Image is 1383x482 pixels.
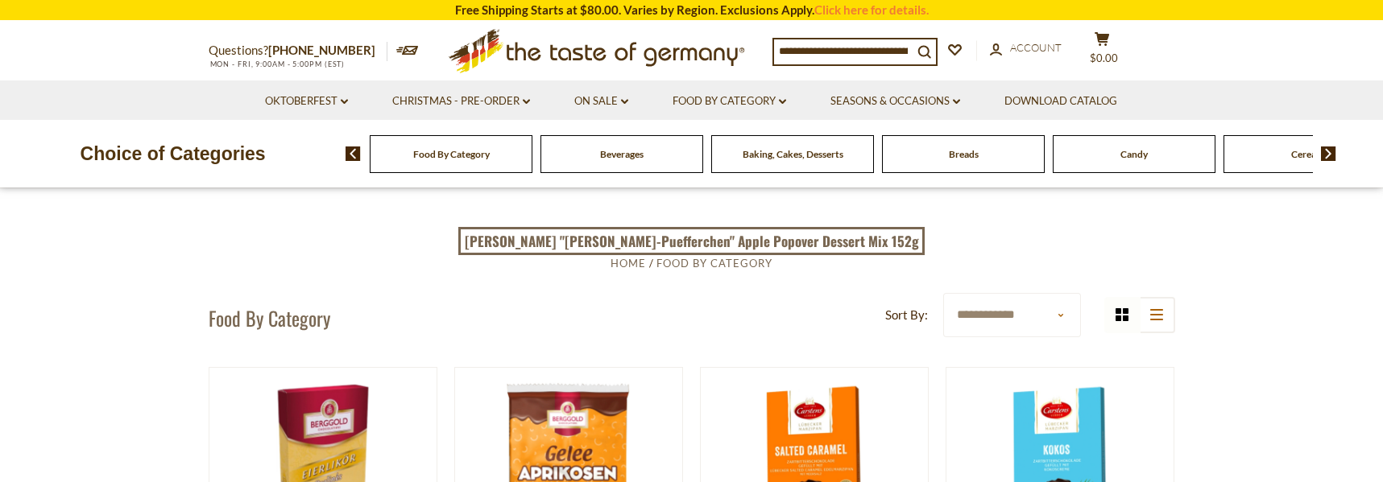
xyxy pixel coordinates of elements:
[265,93,348,110] a: Oktoberfest
[413,148,490,160] a: Food By Category
[743,148,843,160] a: Baking, Cakes, Desserts
[1090,51,1118,64] span: $0.00
[949,148,979,160] a: Breads
[1120,148,1148,160] a: Candy
[209,60,346,68] span: MON - FRI, 9:00AM - 5:00PM (EST)
[1079,31,1127,72] button: $0.00
[990,39,1062,57] a: Account
[209,306,330,330] h1: Food By Category
[346,146,361,161] img: previous arrow
[209,40,387,61] p: Questions?
[656,257,772,270] a: Food By Category
[600,148,644,160] a: Beverages
[830,93,960,110] a: Seasons & Occasions
[885,305,928,325] label: Sort By:
[814,2,929,17] a: Click here for details.
[1004,93,1117,110] a: Download Catalog
[1291,148,1319,160] a: Cereal
[574,93,628,110] a: On Sale
[1321,146,1336,161] img: next arrow
[392,93,530,110] a: Christmas - PRE-ORDER
[673,93,786,110] a: Food By Category
[1010,41,1062,54] span: Account
[611,257,646,270] a: Home
[458,227,925,256] a: [PERSON_NAME] "[PERSON_NAME]-Puefferchen" Apple Popover Dessert Mix 152g
[268,43,375,57] a: [PHONE_NUMBER]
